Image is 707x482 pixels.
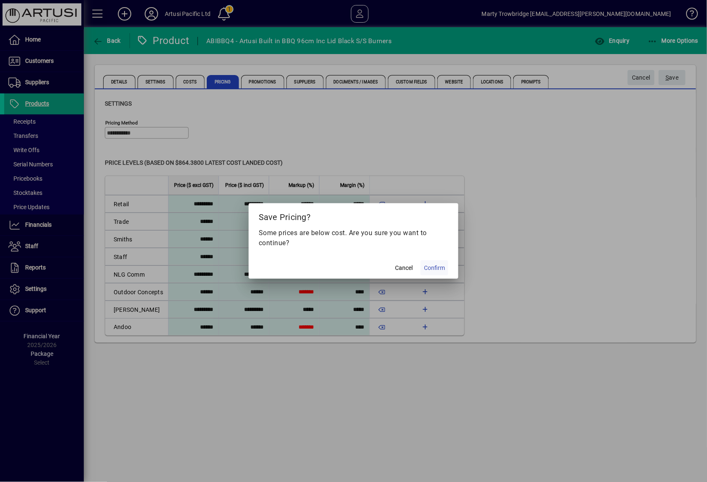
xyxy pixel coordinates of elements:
p: Some prices are below cost. Are you sure you want to continue? [259,228,448,248]
button: Confirm [421,260,448,275]
h2: Save Pricing? [249,203,458,228]
span: Confirm [424,264,445,272]
button: Cancel [390,260,417,275]
span: Cancel [395,264,413,272]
